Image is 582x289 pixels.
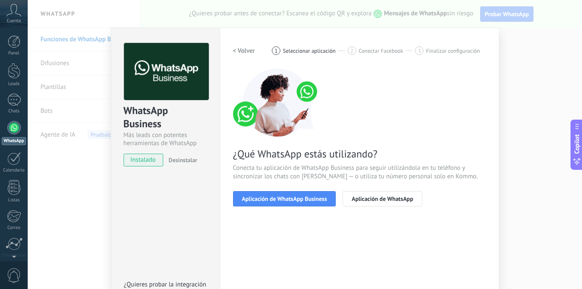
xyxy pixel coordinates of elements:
div: Calendario [2,168,26,173]
img: connect number [233,69,323,137]
span: Seleccionar aplicación [283,48,336,54]
span: Conecta tu aplicación de WhatsApp Business para seguir utilizándola en tu teléfono y sincronizar ... [233,164,486,181]
span: 2 [350,47,353,54]
div: Más leads con potentes herramientas de WhatsApp [124,131,207,147]
span: Aplicación de WhatsApp [352,196,413,202]
span: instalado [124,154,163,166]
div: WhatsApp [2,137,26,145]
span: ¿Qué WhatsApp estás utilizando? [233,147,486,160]
span: 1 [275,47,278,54]
span: Copilot [573,134,581,154]
img: logo_main.png [124,43,209,100]
span: Desinstalar [169,156,197,164]
span: Cuenta [7,18,21,24]
button: Aplicación de WhatsApp [343,191,422,206]
div: Leads [2,81,26,87]
span: Finalizar configuración [426,48,480,54]
div: Panel [2,51,26,56]
button: < Volver [233,43,255,58]
span: Aplicación de WhatsApp Business [242,196,327,202]
div: Chats [2,109,26,114]
button: Desinstalar [165,154,197,166]
div: Correo [2,225,26,231]
span: 3 [418,47,421,54]
span: Conectar Facebook [359,48,403,54]
div: Listas [2,197,26,203]
button: Aplicación de WhatsApp Business [233,191,336,206]
div: WhatsApp Business [124,104,207,131]
h2: < Volver [233,47,255,55]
